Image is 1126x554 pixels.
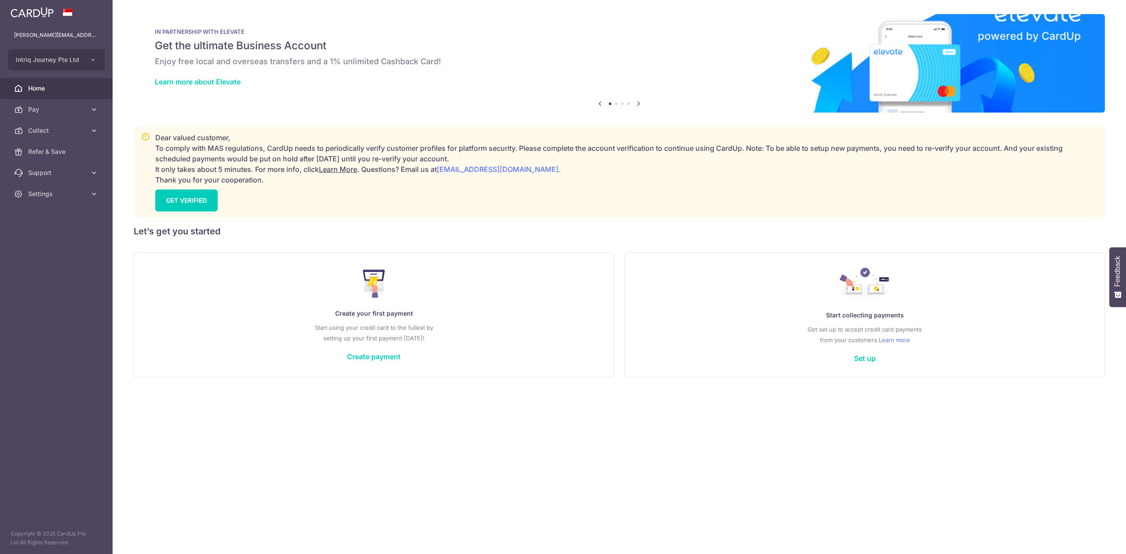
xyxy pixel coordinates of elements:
a: Learn more about Elevate [155,77,241,86]
p: [PERSON_NAME][EMAIL_ADDRESS][DOMAIN_NAME] [14,31,99,40]
a: Learn More [319,165,357,174]
p: Create your first payment [152,308,596,319]
button: Intriq Journey Pte Ltd [8,49,105,70]
span: Home [28,84,86,93]
span: Collect [28,126,86,135]
p: Get set up to accept credit card payments from your customers. [643,324,1087,345]
a: GET VERIFIED [155,190,218,211]
p: IN PARTNERSHIP WITH ELEVATE [155,28,1084,35]
span: Refer & Save [28,147,86,156]
img: CardUp [11,7,54,18]
h5: Let’s get you started [134,224,1105,238]
img: Make Payment [363,270,385,298]
h5: Get the ultimate Business Account [155,39,1084,53]
img: Collect Payment [840,268,890,299]
span: Feedback [1114,256,1122,287]
img: Renovation banner [134,14,1105,113]
a: [EMAIL_ADDRESS][DOMAIN_NAME] [437,165,559,174]
a: Create payment [347,352,401,361]
p: Dear valued customer, To comply with MAS regulations, CardUp needs to periodically verify custome... [155,132,1097,185]
p: Start collecting payments [643,310,1087,321]
button: Feedback - Show survey [1109,247,1126,307]
span: Support [28,168,86,177]
span: Pay [28,105,86,114]
a: Learn more [879,335,910,345]
span: Settings [28,190,86,198]
h6: Enjoy free local and overseas transfers and a 1% unlimited Cashback Card! [155,56,1084,67]
span: Intriq Journey Pte Ltd [16,55,81,64]
p: Start using your credit card to the fullest by setting up your first payment [DATE]! [152,322,596,343]
a: Set up [854,354,876,363]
